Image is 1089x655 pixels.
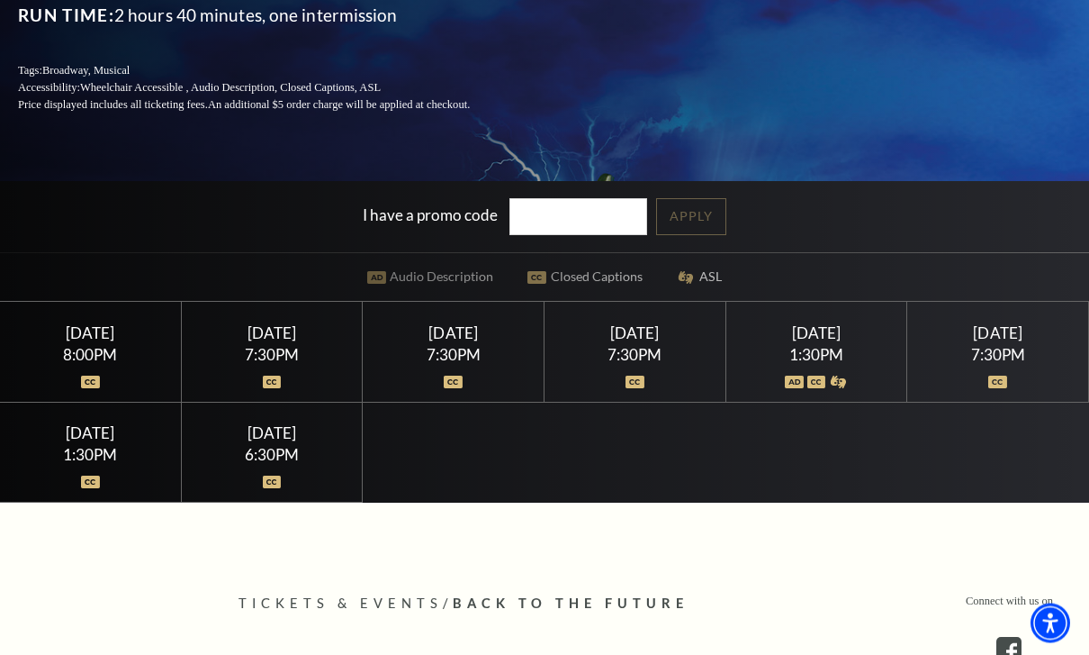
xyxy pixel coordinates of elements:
[18,63,513,80] p: Tags:
[18,97,513,114] p: Price displayed includes all ticketing fees.
[566,324,704,343] div: [DATE]
[42,65,130,77] span: Broadway, Musical
[18,5,114,26] span: Run Time:
[18,2,513,31] p: 2 hours 40 minutes, one intermission
[22,324,159,343] div: [DATE]
[929,324,1066,343] div: [DATE]
[747,324,885,343] div: [DATE]
[238,594,850,616] p: /
[202,348,340,363] div: 7:30PM
[566,348,704,363] div: 7:30PM
[363,206,498,225] label: I have a promo code
[202,448,340,463] div: 6:30PM
[384,324,522,343] div: [DATE]
[202,424,340,443] div: [DATE]
[80,82,381,95] span: Wheelchair Accessible , Audio Description, Closed Captions, ASL
[22,448,159,463] div: 1:30PM
[22,424,159,443] div: [DATE]
[238,596,443,612] span: Tickets & Events
[929,348,1066,363] div: 7:30PM
[966,594,1053,611] p: Connect with us on
[1030,604,1070,643] div: Accessibility Menu
[18,80,513,97] p: Accessibility:
[22,348,159,363] div: 8:00PM
[208,99,470,112] span: An additional $5 order charge will be applied at checkout.
[384,348,522,363] div: 7:30PM
[202,324,340,343] div: [DATE]
[747,348,885,363] div: 1:30PM
[453,596,688,612] span: Back to the Future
